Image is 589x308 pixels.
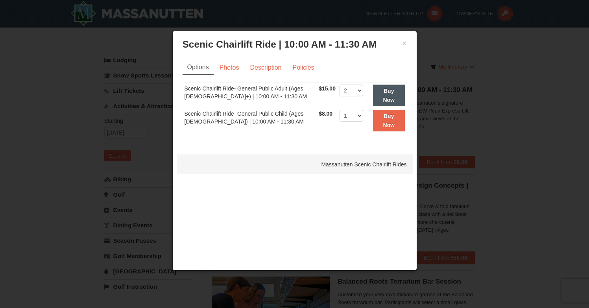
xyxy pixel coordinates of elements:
[183,39,407,50] h3: Scenic Chairlift Ride | 10:00 AM - 11:30 AM
[402,39,407,47] button: ×
[287,60,319,75] a: Policies
[177,155,413,174] div: Massanutten Scenic Chairlift Rides
[319,85,336,92] span: $15.00
[183,60,214,75] a: Options
[183,83,317,108] td: Scenic Chairlift Ride- General Public Adult (Ages [DEMOGRAPHIC_DATA]+) | 10:00 AM - 11:30 AM
[383,88,395,103] strong: Buy Now
[373,110,405,131] button: Buy Now
[319,111,332,117] span: $8.00
[214,60,244,75] a: Photos
[383,113,395,128] strong: Buy Now
[183,108,317,133] td: Scenic Chairlift Ride- General Public Child (Ages [DEMOGRAPHIC_DATA]) | 10:00 AM - 11:30 AM
[373,85,405,106] button: Buy Now
[245,60,286,75] a: Description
